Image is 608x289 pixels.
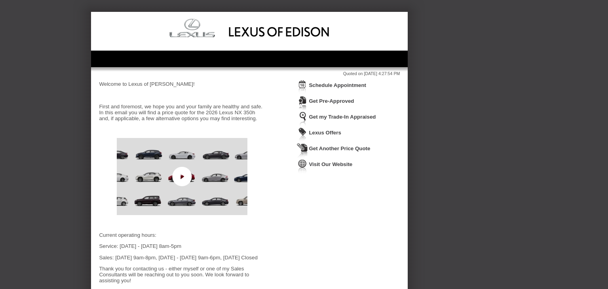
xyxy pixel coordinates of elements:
[99,243,265,249] p: Service: [DATE] - [DATE] 8am-5pm
[297,159,308,174] img: Icon_VisitWebsite.png
[297,96,308,110] img: Icon_CreditApproval.png
[451,127,608,289] iframe: Chat Assistance
[99,81,265,87] p: Welcome to Lexus of [PERSON_NAME]!
[297,127,308,142] img: Icon_WeeklySpecials.png
[297,143,308,158] img: Icon_GetQuote.png
[309,130,341,136] a: Lexus Offers
[99,255,265,261] p: Sales: [DATE] 9am-8pm, [DATE] - [DATE] 9am-6pm, [DATE] Closed
[99,232,265,238] p: Current operating hours:
[309,114,376,120] a: Get my Trade-In Appraised
[99,266,265,283] p: Thank you for contacting us - either myself or one of my Sales Consultants will be reaching out t...
[99,104,265,121] p: First and foremost, we hope you and your family are healthy and safe. In this email you will find...
[99,71,400,76] div: Quoted on [DATE] 4:27:54 PM
[309,161,352,167] a: Visit Our Website
[309,82,366,88] a: Schedule Appointment
[309,98,354,104] a: Get Pre-Approved
[297,80,308,94] img: Icon_ScheduleAppointment.png
[309,145,370,151] a: Get Another Price Quote
[297,111,308,126] img: Icon_TradeInAppraisal.png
